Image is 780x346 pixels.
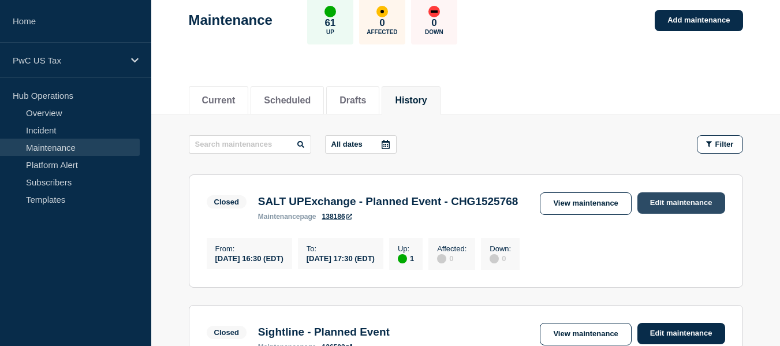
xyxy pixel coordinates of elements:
div: [DATE] 17:30 (EDT) [307,253,375,263]
div: 0 [490,253,511,263]
a: Edit maintenance [637,323,725,344]
p: From : [215,244,283,253]
button: Drafts [339,95,366,106]
p: Down : [490,244,511,253]
a: View maintenance [540,323,631,345]
button: Scheduled [264,95,311,106]
p: Affected : [437,244,466,253]
span: maintenance [258,213,300,221]
div: 1 [398,253,414,263]
div: disabled [437,254,446,263]
div: down [428,6,440,17]
a: View maintenance [540,192,631,215]
p: Up [326,29,334,35]
div: disabled [490,254,499,263]
p: Down [425,29,443,35]
p: page [258,213,316,221]
div: 0 [437,253,466,263]
h1: Maintenance [189,12,273,28]
button: Current [202,95,236,106]
p: To : [307,244,375,253]
div: affected [376,6,388,17]
p: All dates [331,140,363,148]
div: up [398,254,407,263]
p: Affected [367,29,397,35]
p: 61 [324,17,335,29]
input: Search maintenances [189,135,311,154]
a: Add maintenance [655,10,742,31]
div: [DATE] 16:30 (EDT) [215,253,283,263]
p: 0 [431,17,436,29]
div: up [324,6,336,17]
h3: Sightline - Planned Event [258,326,390,338]
button: History [395,95,427,106]
a: Edit maintenance [637,192,725,214]
button: All dates [325,135,397,154]
span: Filter [715,140,734,148]
button: Filter [697,135,743,154]
p: 0 [379,17,385,29]
p: Up : [398,244,414,253]
h3: SALT UPExchange - Planned Event - CHG1525768 [258,195,518,208]
div: Closed [214,198,239,206]
div: Closed [214,328,239,337]
p: PwC US Tax [13,55,124,65]
a: 138186 [322,213,352,221]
